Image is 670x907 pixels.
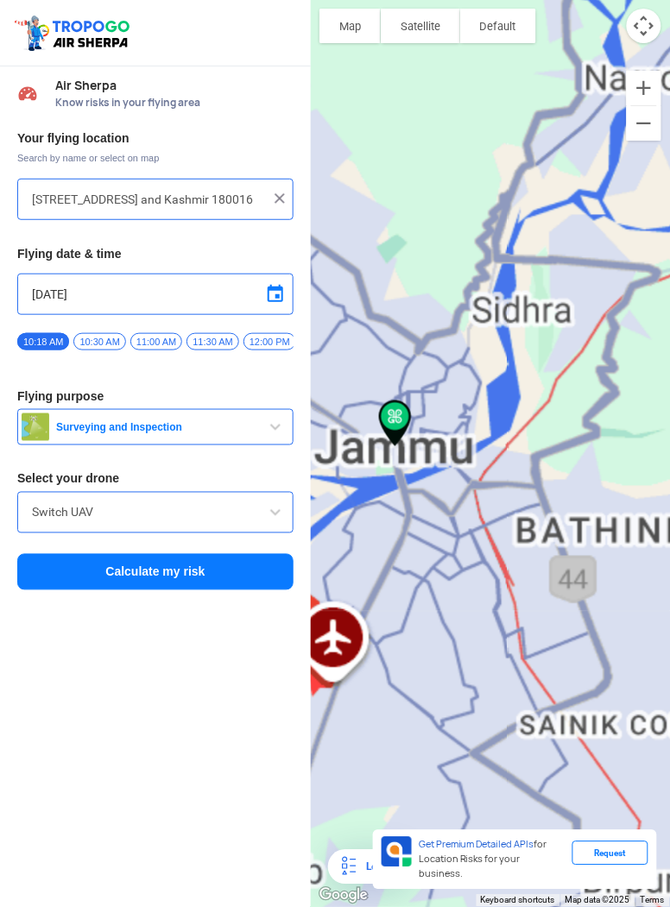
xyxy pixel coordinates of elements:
span: 10:30 AM [73,333,125,350]
a: Terms [641,896,665,905]
img: Google [315,885,372,907]
input: Search your flying location [32,189,266,210]
img: Legends [338,857,359,878]
span: Map data ©2025 [566,896,630,905]
h3: Flying date & time [17,248,294,260]
button: Calculate my risk [17,554,294,590]
span: 10:18 AM [17,333,69,350]
input: Search by name or Brand [32,502,279,523]
h3: Your flying location [17,132,294,144]
img: ic_tgdronemaps.svg [13,13,136,53]
button: Keyboard shortcuts [481,895,555,907]
h3: Flying purpose [17,390,294,402]
img: Premium APIs [382,837,412,867]
span: Know risks in your flying area [55,96,294,110]
img: survey.png [22,413,49,441]
button: Zoom out [627,106,661,141]
button: Show satellite imagery [381,9,460,43]
button: Show street map [319,9,381,43]
span: Get Premium Detailed APIs [419,839,534,851]
h3: Select your drone [17,473,294,485]
span: 11:30 AM [186,333,238,350]
button: Surveying and Inspection [17,409,294,445]
div: Request [572,841,648,866]
button: Map camera controls [627,9,661,43]
img: ic_close.png [271,190,288,207]
span: 12:00 PM [243,333,296,350]
span: 11:00 AM [130,333,182,350]
img: Risk Scores [17,83,38,104]
div: Legends [359,857,403,878]
span: Surveying and Inspection [49,420,265,434]
span: Search by name or select on map [17,151,294,165]
div: for Location Risks for your business. [412,837,572,883]
input: Select Date [32,284,279,305]
a: Open this area in Google Maps (opens a new window) [315,885,372,907]
button: Zoom in [627,71,661,105]
span: Air Sherpa [55,79,294,92]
